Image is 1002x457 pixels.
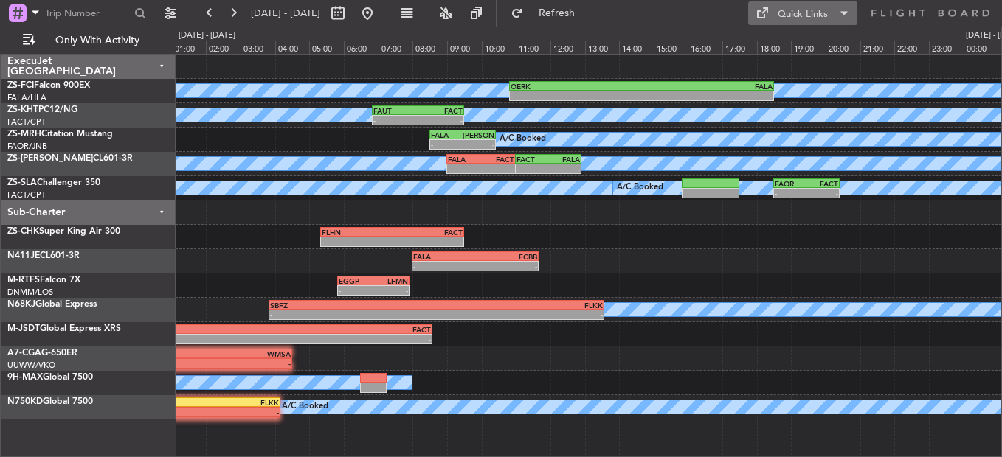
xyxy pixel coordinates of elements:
[448,155,481,164] div: FALA
[548,155,580,164] div: FALA
[7,92,46,103] a: FALA/HLA
[7,349,41,357] span: A7-CGA
[511,91,641,100] div: -
[270,301,437,310] div: SBFZ
[7,349,77,357] a: A7-CGAG-650ER
[516,41,550,54] div: 11:00
[373,286,408,295] div: -
[806,189,838,198] div: -
[929,41,964,54] div: 23:00
[251,7,320,20] span: [DATE] - [DATE]
[7,178,100,187] a: ZS-SLAChallenger 350
[392,228,462,237] div: FACT
[120,398,279,407] div: FLKK
[778,7,828,22] div: Quick Links
[287,325,431,334] div: FACT
[413,252,475,261] div: FALA
[7,116,46,128] a: FACT/CPT
[7,189,46,200] a: FACT/CPT
[500,128,546,150] div: A/C Booked
[344,41,379,54] div: 06:00
[548,164,580,173] div: -
[964,41,998,54] div: 00:00
[475,262,537,271] div: -
[412,41,447,54] div: 08:00
[7,178,37,187] span: ZS-SLA
[7,324,121,333] a: M-JSDTGlobal Express XRS
[642,82,773,91] div: FALA
[504,1,592,25] button: Refresh
[7,227,120,236] a: ZS-CHKSuper King Air 300
[282,396,328,418] div: A/C Booked
[392,237,462,246] div: -
[373,276,408,285] div: LFMN
[688,41,722,54] div: 16:00
[7,130,113,139] a: ZS-MRHCitation Mustang
[722,41,757,54] div: 17:00
[7,130,41,139] span: ZS-MRH
[16,29,160,52] button: Only With Activity
[7,300,35,309] span: N68KJ
[642,91,773,100] div: -
[322,228,392,237] div: FLHN
[757,41,792,54] div: 18:00
[791,41,826,54] div: 19:00
[287,335,431,343] div: -
[7,360,55,371] a: UUWW/VKO
[463,140,494,149] div: -
[241,41,275,54] div: 03:00
[619,41,654,54] div: 14:00
[475,252,537,261] div: FCBB
[418,116,462,125] div: -
[7,300,97,309] a: N68KJGlobal Express
[463,130,494,139] div: [PERSON_NAME]
[339,276,373,285] div: EGGP
[516,155,548,164] div: FACT
[413,262,475,271] div: -
[617,177,663,199] div: A/C Booked
[516,164,548,173] div: -
[94,349,290,358] div: WMSA
[309,41,344,54] div: 05:00
[144,325,288,334] div: GVAC
[7,105,77,114] a: ZS-KHTPC12/NG
[7,397,43,406] span: N750KD
[7,373,43,382] span: 9H-MAX
[7,287,53,298] a: DNMM/LOS
[585,41,620,54] div: 13:00
[481,155,514,164] div: FACT
[7,276,80,285] a: M-RTFSFalcon 7X
[7,141,47,152] a: FAOR/JNB
[179,29,235,42] div: [DATE] - [DATE]
[418,106,462,115] div: FACT
[144,335,288,343] div: -
[339,286,373,295] div: -
[775,189,806,198] div: -
[437,310,604,319] div: -
[7,397,93,406] a: N750KDGlobal 7500
[7,154,133,163] a: ZS-[PERSON_NAME]CL601-3R
[894,41,929,54] div: 22:00
[431,130,463,139] div: FALA
[748,1,857,25] button: Quick Links
[7,154,93,163] span: ZS-[PERSON_NAME]
[7,276,40,285] span: M-RTFS
[7,81,34,90] span: ZS-FCI
[526,8,588,18] span: Refresh
[654,41,688,54] div: 15:00
[511,82,641,91] div: OERK
[482,41,516,54] div: 10:00
[38,35,156,46] span: Only With Activity
[322,237,392,246] div: -
[447,41,482,54] div: 09:00
[7,251,40,260] span: N411JE
[120,408,279,416] div: -
[270,310,437,319] div: -
[94,359,290,368] div: -
[7,81,90,90] a: ZS-FCIFalcon 900EX
[431,140,463,149] div: -
[550,41,585,54] div: 12:00
[7,227,39,236] span: ZS-CHK
[806,179,838,188] div: FACT
[373,116,418,125] div: -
